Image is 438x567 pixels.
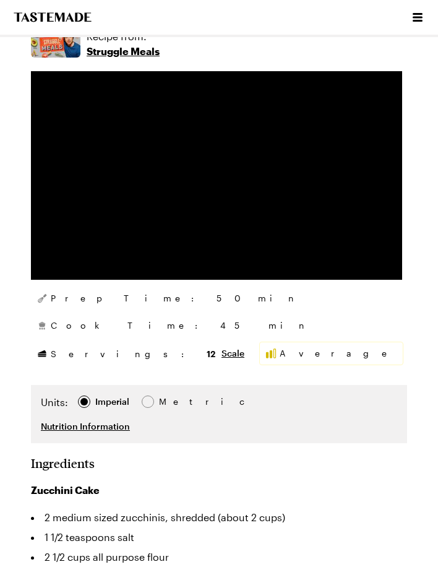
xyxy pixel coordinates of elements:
[159,395,186,409] span: Metric
[207,347,215,359] span: 12
[31,508,407,527] li: 2 medium sized zucchinis, shredded (about 2 cups)
[87,44,160,59] p: Struggle Meals
[41,395,68,410] label: Units:
[31,456,407,470] h2: Ingredients
[31,527,407,547] li: 1 1/2 teaspoons salt
[31,30,80,58] img: Show where recipe is used
[41,395,397,412] div: Imperial Metric
[31,547,407,567] li: 2 1/2 cups all purpose flour
[280,347,398,360] span: Average
[410,9,426,25] button: Open menu
[51,292,298,305] span: Prep Time: 50 min
[31,71,402,280] video-js: Video Player
[51,319,309,332] span: Cook Time: 45 min
[159,395,185,409] div: Metric
[31,483,407,498] h3: Zucchini Cake
[221,347,244,360] button: Scale
[51,347,215,360] span: Servings:
[41,420,130,433] button: Nutrition Information
[95,395,131,409] span: Imperial
[12,12,93,22] a: To Tastemade Home Page
[95,395,129,409] div: Imperial
[87,29,160,59] a: Recipe from:Struggle Meals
